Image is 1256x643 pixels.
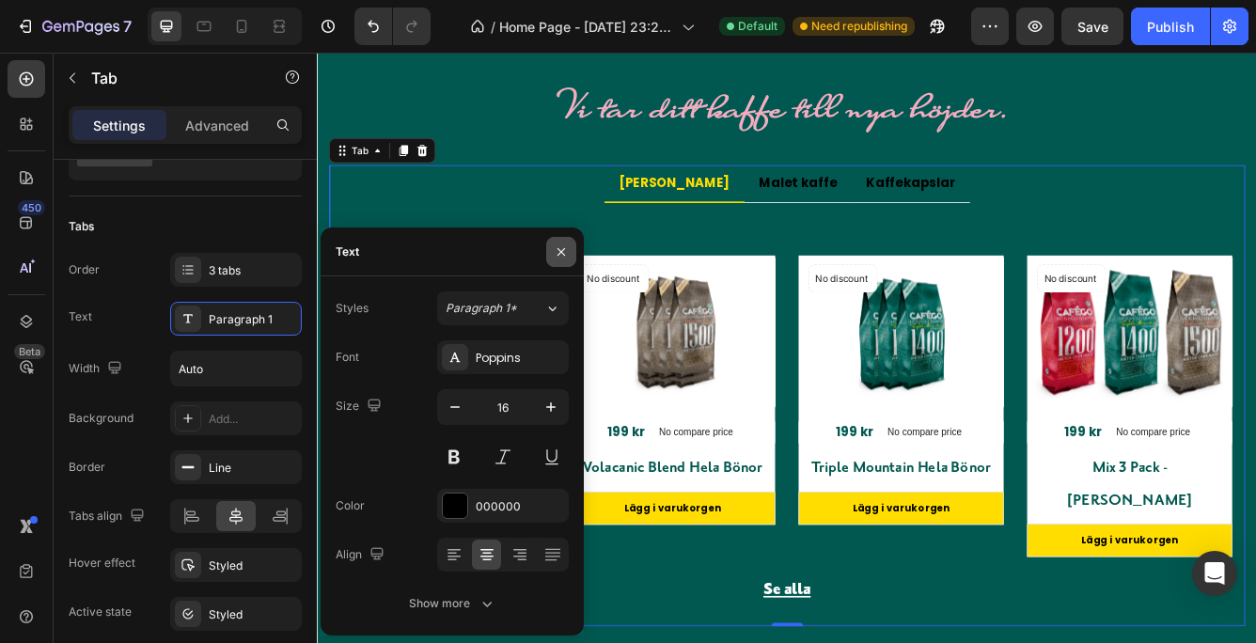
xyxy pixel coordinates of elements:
p: No discount [323,263,389,280]
div: Styled [209,557,297,574]
p: No compare price [411,450,500,462]
div: Active state [69,604,132,620]
div: Border [69,459,105,476]
div: Show more [409,594,496,613]
p: Advanced [185,116,249,135]
p: No compare price [136,450,226,462]
div: Undo/Redo [354,8,431,45]
span: Home Page - [DATE] 23:21:13 [499,17,674,37]
div: Lägg i varukorgen [643,539,760,556]
span: Default [738,18,777,35]
button: Lägg i varukorgen [578,527,824,567]
button: Paragraph 1* [437,291,569,325]
div: 199 kr [72,443,121,469]
div: Tabs align [69,504,149,529]
div: Text [336,243,359,260]
p: No compare price [685,450,775,462]
a: Volacanic Blend Hela Bönor [304,243,550,429]
div: Color [336,497,365,514]
div: Width [69,356,126,382]
div: Tab [38,109,65,126]
span: / [491,17,495,37]
iframe: Design area [317,53,1256,643]
a: Espresso Hela Bönor [29,243,275,429]
p: No discount [872,263,938,280]
div: 199 kr [347,443,396,469]
p: No discount [598,263,664,280]
div: 199 kr [896,443,945,469]
div: 3 tabs [209,262,297,279]
h2: Espresso [PERSON_NAME] [29,477,275,519]
div: Add... [209,411,297,428]
h2: Volacanic Blend Hela Bönor [304,477,550,519]
div: Font [336,349,359,366]
p: Malet kaffe [531,146,624,168]
p: Kaffekapslar [660,146,766,168]
div: 199 kr [621,443,670,469]
div: Lägg i varukorgen [94,539,211,556]
div: Line [209,460,297,477]
div: 450 [18,200,45,215]
span: Save [1077,19,1108,35]
input: Auto [171,352,301,385]
div: 000000 [476,498,564,515]
button: Show more [336,587,569,620]
div: Styles [336,300,369,317]
span: Paragraph 1* [446,300,517,317]
button: Lägg i varukorgen [304,527,550,567]
div: Styled [209,606,297,623]
button: Lägg i varukorgen [29,527,275,567]
button: Lägg i varukorgen [853,566,1099,605]
div: Lägg i varukorgen [918,577,1034,594]
div: Publish [1147,17,1194,37]
button: 7 [8,8,140,45]
div: Poppins [476,350,564,367]
p: [PERSON_NAME] [363,146,495,168]
div: Align [336,542,388,568]
div: Open Intercom Messenger [1192,551,1237,596]
div: Background [69,410,133,427]
p: Settings [93,116,146,135]
div: Beta [14,344,45,359]
h2: Mix 3 Pack - [PERSON_NAME] [853,477,1099,558]
button: Publish [1131,8,1210,45]
a: Triple Mountain Hela Bönor [578,243,824,429]
div: Hover effect [69,555,135,572]
div: Lägg i varukorgen [369,539,485,556]
p: No compare price [960,450,1049,462]
a: Mix 3 Pack - Hela Bönor [853,243,1099,429]
div: Size [336,394,385,419]
p: Tab [91,67,251,89]
h2: Triple Mountain Hela Bönor [578,477,824,519]
p: No discount [49,263,115,280]
div: Order [69,261,100,278]
div: Paragraph 1 [209,311,297,328]
span: Need republishing [811,18,907,35]
div: Text [69,308,92,325]
div: Tabs [69,218,94,235]
button: Save [1061,8,1123,45]
p: 7 [123,15,132,38]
